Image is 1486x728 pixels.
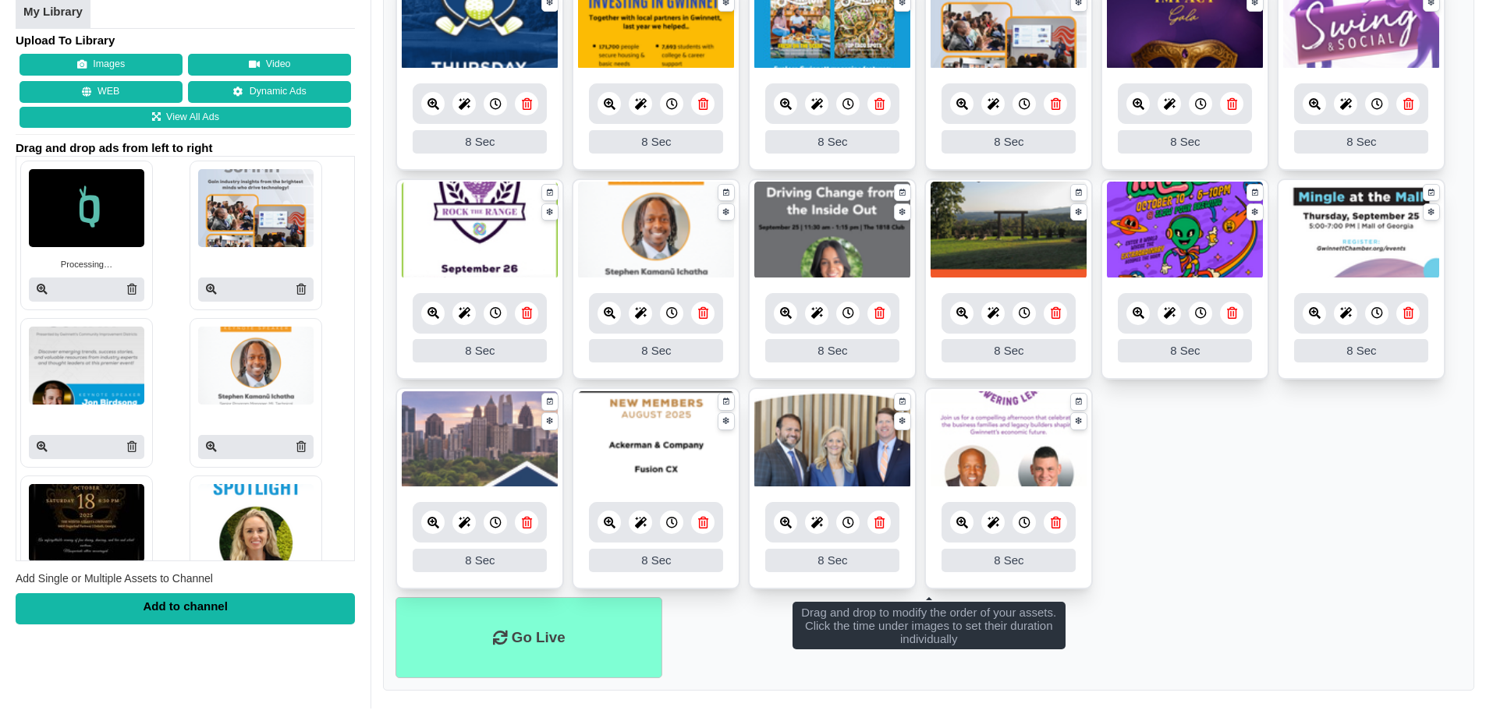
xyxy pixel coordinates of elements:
[1283,182,1439,279] img: 4.018 mb
[188,54,351,76] button: Video
[931,182,1087,279] img: 4.238 mb
[1118,130,1252,154] div: 8 Sec
[16,593,355,624] div: Add to channel
[395,597,662,679] li: Go Live
[16,33,355,48] h4: Upload To Library
[765,549,899,572] div: 8 Sec
[1294,130,1428,154] div: 8 Sec
[931,391,1087,489] img: 1780.657 kb
[402,182,558,279] img: 1940.774 kb
[754,182,910,279] img: 1142.963 kb
[1294,339,1428,362] div: 8 Sec
[20,107,351,129] a: View All Ads
[1118,339,1252,362] div: 8 Sec
[578,391,734,489] img: 238.012 kb
[942,339,1076,362] div: 8 Sec
[16,572,213,585] span: Add Single or Multiple Assets to Channel
[188,81,351,103] a: Dynamic Ads
[754,391,910,489] img: 4.289 mb
[942,549,1076,572] div: 8 Sec
[29,169,144,247] img: Sign stream loading animation
[61,258,113,271] small: Processing…
[765,130,899,154] div: 8 Sec
[413,339,547,362] div: 8 Sec
[589,130,723,154] div: 8 Sec
[20,81,183,103] button: WEB
[765,339,899,362] div: 8 Sec
[942,130,1076,154] div: 8 Sec
[29,484,144,562] img: P250x250 image processing20250916 1593173 1v3xvt3
[20,54,183,76] button: Images
[198,327,314,405] img: P250x250 image processing20250917 1593173 10csaf8
[16,140,355,156] span: Drag and drop ads from left to right
[29,327,144,405] img: P250x250 image processing20250917 1593173 19hlrbk
[589,549,723,572] div: 8 Sec
[402,391,558,489] img: 799.765 kb
[413,549,547,572] div: 8 Sec
[413,130,547,154] div: 8 Sec
[198,484,314,562] img: P250x250 image processing20250916 1593173 kxl6a8
[198,169,314,247] img: P250x250 image processing20250917 1593173 1kf4o6v
[1408,653,1486,728] iframe: Chat Widget
[578,182,734,279] img: 3.841 mb
[1107,182,1263,279] img: 1044.257 kb
[589,339,723,362] div: 8 Sec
